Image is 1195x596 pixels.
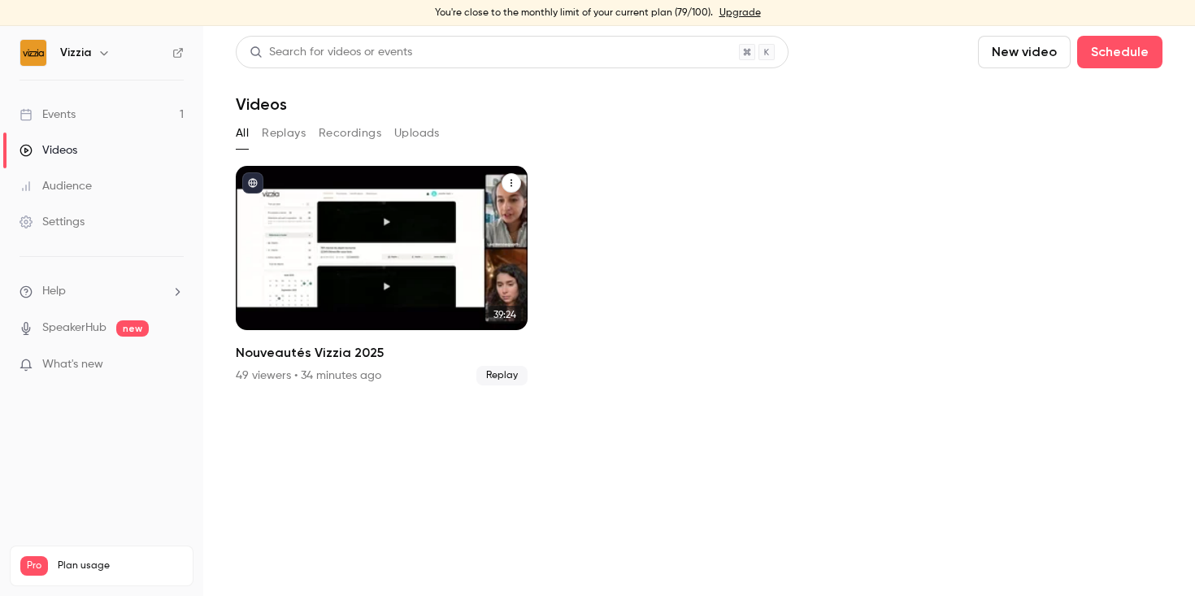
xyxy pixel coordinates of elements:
a: 39:24Nouveautés Vizzia 202549 viewers • 34 minutes agoReplay [236,166,528,385]
li: Nouveautés Vizzia 2025 [236,166,528,385]
li: help-dropdown-opener [20,283,184,300]
div: Events [20,107,76,123]
img: Vizzia [20,40,46,66]
span: Plan usage [58,559,183,572]
button: Replays [262,120,306,146]
button: published [242,172,263,194]
button: Schedule [1077,36,1162,68]
button: Recordings [319,120,381,146]
ul: Videos [236,166,1162,385]
button: Uploads [394,120,440,146]
section: Videos [236,36,1162,586]
div: 49 viewers • 34 minutes ago [236,368,381,384]
h6: Vizzia [60,45,91,61]
div: Search for videos or events [250,44,412,61]
span: new [116,320,149,337]
div: Settings [20,214,85,230]
div: Videos [20,142,77,159]
h1: Videos [236,94,287,114]
span: What's new [42,356,103,373]
span: 39:24 [489,306,521,324]
button: New video [978,36,1071,68]
h2: Nouveautés Vizzia 2025 [236,343,528,363]
div: Audience [20,178,92,194]
button: All [236,120,249,146]
span: Help [42,283,66,300]
span: Replay [476,366,528,385]
span: Pro [20,556,48,576]
a: SpeakerHub [42,320,106,337]
a: Upgrade [719,7,761,20]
